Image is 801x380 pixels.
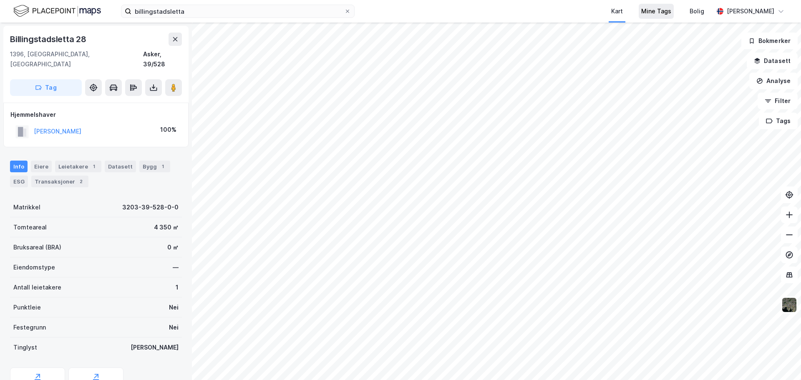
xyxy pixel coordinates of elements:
div: Tinglyst [13,342,37,352]
button: Tags [759,113,798,129]
div: Kontrollprogram for chat [759,340,801,380]
div: 1396, [GEOGRAPHIC_DATA], [GEOGRAPHIC_DATA] [10,49,143,69]
div: 1 [159,162,167,171]
input: Søk på adresse, matrikkel, gårdeiere, leietakere eller personer [131,5,344,18]
div: Antall leietakere [13,282,61,292]
button: Bokmerker [741,33,798,49]
div: Hjemmelshaver [10,110,181,120]
div: 4 350 ㎡ [154,222,179,232]
div: 100% [160,125,176,135]
div: Asker, 39/528 [143,49,182,69]
div: Matrikkel [13,202,40,212]
iframe: Chat Widget [759,340,801,380]
button: Datasett [747,53,798,69]
div: Festegrunn [13,322,46,332]
div: Nei [169,302,179,312]
div: ESG [10,176,28,187]
div: Bolig [690,6,704,16]
div: Transaksjoner [31,176,88,187]
div: [PERSON_NAME] [131,342,179,352]
div: Eiere [31,161,52,172]
div: Nei [169,322,179,332]
img: logo.f888ab2527a4732fd821a326f86c7f29.svg [13,4,101,18]
div: Datasett [105,161,136,172]
div: 2 [77,177,85,186]
div: [PERSON_NAME] [727,6,774,16]
button: Filter [758,93,798,109]
div: 3203-39-528-0-0 [122,202,179,212]
img: 9k= [781,297,797,313]
div: Bygg [139,161,170,172]
div: Leietakere [55,161,101,172]
div: Tomteareal [13,222,47,232]
div: 1 [90,162,98,171]
button: Analyse [749,73,798,89]
div: Mine Tags [641,6,671,16]
div: 1 [176,282,179,292]
div: 0 ㎡ [167,242,179,252]
div: Bruksareal (BRA) [13,242,61,252]
div: Info [10,161,28,172]
div: Eiendomstype [13,262,55,272]
button: Tag [10,79,82,96]
div: — [173,262,179,272]
div: Kart [611,6,623,16]
div: Punktleie [13,302,41,312]
div: Billingstadsletta 28 [10,33,88,46]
